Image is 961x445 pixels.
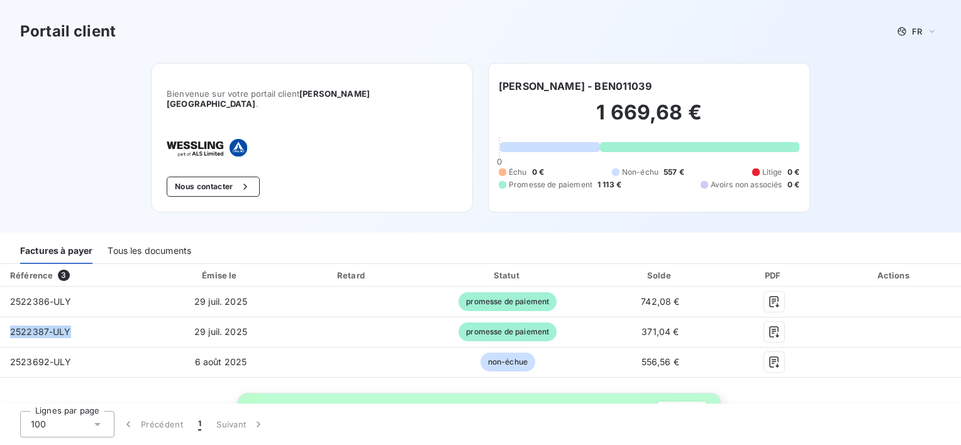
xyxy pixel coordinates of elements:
[480,353,535,371] span: non-échue
[509,179,592,190] span: Promesse de paiement
[787,179,799,190] span: 0 €
[10,270,53,280] div: Référence
[114,411,191,437] button: Précédent
[603,269,718,282] div: Solde
[195,356,247,367] span: 6 août 2025
[191,411,209,437] button: 1
[58,270,69,281] span: 3
[499,79,652,94] h6: [PERSON_NAME] - BEN011039
[458,322,557,341] span: promesse de paiement
[723,269,825,282] div: PDF
[499,100,799,138] h2: 1 669,68 €
[167,139,247,157] img: Company logo
[597,179,621,190] span: 1 113 €
[167,89,457,109] span: Bienvenue sur votre portail client .
[10,356,72,367] span: 2523692-ULY
[418,269,597,282] div: Statut
[641,296,679,307] span: 742,08 €
[20,238,92,264] div: Factures à payer
[532,167,544,178] span: 0 €
[167,177,260,197] button: Nous contacter
[497,157,502,167] span: 0
[642,326,679,337] span: 371,04 €
[831,269,959,282] div: Actions
[787,167,799,178] span: 0 €
[762,167,782,178] span: Litige
[20,20,116,43] h3: Portail client
[509,167,527,178] span: Échu
[664,167,684,178] span: 557 €
[458,292,557,311] span: promesse de paiement
[194,326,247,337] span: 29 juil. 2025
[10,296,72,307] span: 2522386-ULY
[10,326,71,337] span: 2522387-ULY
[642,356,679,367] span: 556,56 €
[167,89,370,109] span: [PERSON_NAME] [GEOGRAPHIC_DATA]
[194,296,247,307] span: 29 juil. 2025
[292,269,413,282] div: Retard
[108,238,191,264] div: Tous les documents
[155,269,287,282] div: Émise le
[711,179,782,190] span: Avoirs non associés
[198,418,201,431] span: 1
[31,418,46,431] span: 100
[209,411,272,437] button: Suivant
[912,26,922,36] span: FR
[622,167,658,178] span: Non-échu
